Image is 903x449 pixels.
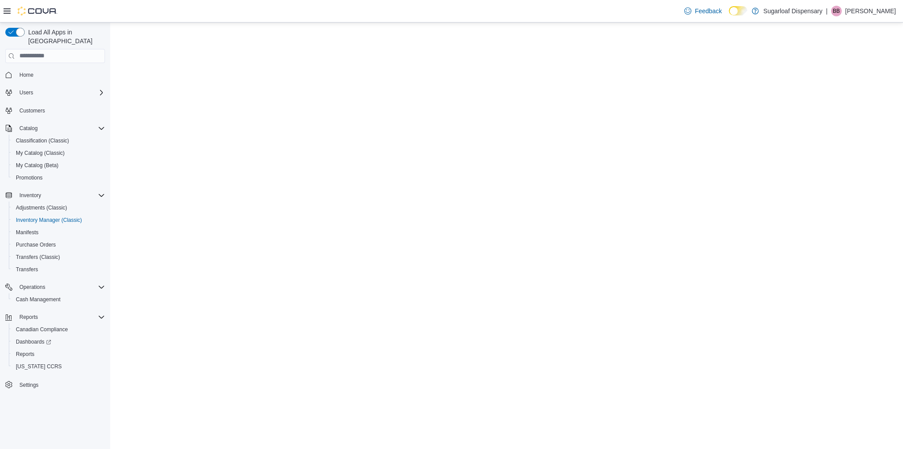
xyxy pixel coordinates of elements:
[12,294,64,305] a: Cash Management
[16,204,67,211] span: Adjustments (Classic)
[12,252,63,262] a: Transfers (Classic)
[2,122,108,135] button: Catalog
[826,6,828,16] p: |
[2,281,108,293] button: Operations
[12,160,105,171] span: My Catalog (Beta)
[9,251,108,263] button: Transfers (Classic)
[16,266,38,273] span: Transfers
[25,28,105,45] span: Load All Apps in [GEOGRAPHIC_DATA]
[16,241,56,248] span: Purchase Orders
[12,361,105,372] span: Washington CCRS
[16,87,105,98] span: Users
[16,105,49,116] a: Customers
[16,150,65,157] span: My Catalog (Classic)
[12,361,65,372] a: [US_STATE] CCRS
[19,382,38,389] span: Settings
[16,282,49,292] button: Operations
[845,6,896,16] p: [PERSON_NAME]
[9,348,108,360] button: Reports
[16,312,41,322] button: Reports
[831,6,842,16] div: Brandon Bade
[19,284,45,291] span: Operations
[12,215,105,225] span: Inventory Manager (Classic)
[9,263,108,276] button: Transfers
[9,135,108,147] button: Classification (Classic)
[16,87,37,98] button: Users
[833,6,840,16] span: BB
[12,227,105,238] span: Manifests
[16,190,105,201] span: Inventory
[19,71,34,79] span: Home
[16,338,51,345] span: Dashboards
[12,135,73,146] a: Classification (Classic)
[12,215,86,225] a: Inventory Manager (Classic)
[16,105,105,116] span: Customers
[12,337,105,347] span: Dashboards
[12,337,55,347] a: Dashboards
[12,172,46,183] a: Promotions
[12,294,105,305] span: Cash Management
[16,69,105,80] span: Home
[16,229,38,236] span: Manifests
[2,68,108,81] button: Home
[16,326,68,333] span: Canadian Compliance
[9,360,108,373] button: [US_STATE] CCRS
[763,6,822,16] p: Sugarloaf Dispensary
[16,296,60,303] span: Cash Management
[12,202,71,213] a: Adjustments (Classic)
[16,379,105,390] span: Settings
[2,189,108,202] button: Inventory
[9,159,108,172] button: My Catalog (Beta)
[12,324,105,335] span: Canadian Compliance
[16,123,41,134] button: Catalog
[16,282,105,292] span: Operations
[16,217,82,224] span: Inventory Manager (Classic)
[9,239,108,251] button: Purchase Orders
[16,190,45,201] button: Inventory
[12,324,71,335] a: Canadian Compliance
[12,148,68,158] a: My Catalog (Classic)
[16,351,34,358] span: Reports
[16,137,69,144] span: Classification (Classic)
[9,202,108,214] button: Adjustments (Classic)
[12,160,62,171] a: My Catalog (Beta)
[12,172,105,183] span: Promotions
[19,89,33,96] span: Users
[16,123,105,134] span: Catalog
[16,380,42,390] a: Settings
[12,148,105,158] span: My Catalog (Classic)
[16,70,37,80] a: Home
[19,314,38,321] span: Reports
[2,86,108,99] button: Users
[9,214,108,226] button: Inventory Manager (Classic)
[9,336,108,348] a: Dashboards
[2,104,108,117] button: Customers
[19,107,45,114] span: Customers
[12,349,38,359] a: Reports
[16,312,105,322] span: Reports
[16,254,60,261] span: Transfers (Classic)
[2,311,108,323] button: Reports
[12,239,60,250] a: Purchase Orders
[9,323,108,336] button: Canadian Compliance
[12,227,42,238] a: Manifests
[12,264,105,275] span: Transfers
[18,7,57,15] img: Cova
[12,202,105,213] span: Adjustments (Classic)
[12,135,105,146] span: Classification (Classic)
[16,162,59,169] span: My Catalog (Beta)
[12,264,41,275] a: Transfers
[9,226,108,239] button: Manifests
[16,174,43,181] span: Promotions
[9,147,108,159] button: My Catalog (Classic)
[19,125,37,132] span: Catalog
[12,349,105,359] span: Reports
[695,7,722,15] span: Feedback
[12,252,105,262] span: Transfers (Classic)
[5,65,105,414] nav: Complex example
[9,172,108,184] button: Promotions
[681,2,725,20] a: Feedback
[729,15,729,16] span: Dark Mode
[2,378,108,391] button: Settings
[9,293,108,306] button: Cash Management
